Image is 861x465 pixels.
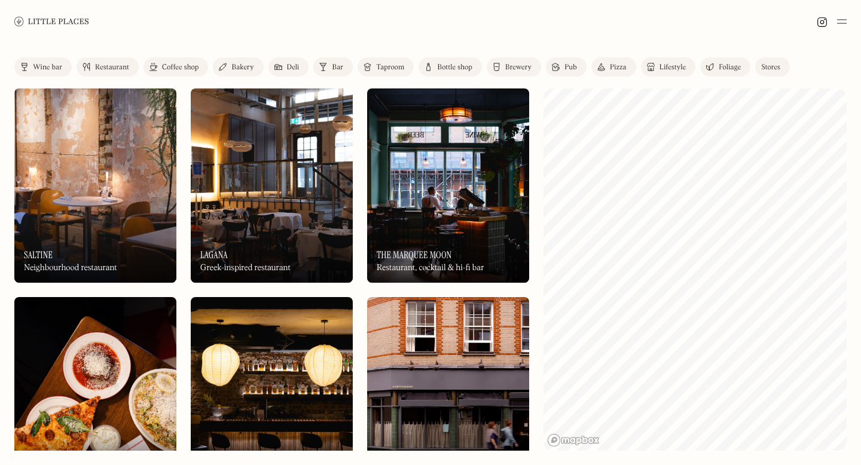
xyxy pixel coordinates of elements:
h3: Lagana [200,249,228,261]
h3: Saltine [24,249,53,261]
a: Mapbox homepage [547,433,600,447]
a: Bar [313,57,353,77]
div: Deli [287,64,300,71]
a: Foliage [700,57,750,77]
img: Lagana [191,88,353,283]
div: Brewery [505,64,532,71]
a: Coffee shop [143,57,208,77]
a: Taproom [358,57,414,77]
a: Bottle shop [419,57,482,77]
div: Neighbourhood restaurant [24,263,117,273]
a: Brewery [487,57,541,77]
a: LaganaLaganaLaganaGreek-inspired restaurant [191,88,353,283]
img: The Marquee Moon [367,88,529,283]
div: Lifestyle [660,64,686,71]
a: Lifestyle [641,57,695,77]
img: Saltine [14,88,176,283]
a: Pizza [591,57,636,77]
canvas: Map [544,88,847,451]
div: Greek-inspired restaurant [200,263,291,273]
a: The Marquee MoonThe Marquee MoonThe Marquee MoonRestaurant, cocktail & hi-fi bar [367,88,529,283]
div: Restaurant [95,64,129,71]
a: Stores [755,57,790,77]
a: Restaurant [77,57,139,77]
div: Bakery [231,64,254,71]
div: Bottle shop [437,64,472,71]
div: Pub [564,64,577,71]
a: Pub [546,57,587,77]
div: Stores [761,64,780,71]
div: Restaurant, cocktail & hi-fi bar [377,263,484,273]
div: Foliage [719,64,741,71]
h3: The Marquee Moon [377,249,451,261]
div: Coffee shop [162,64,199,71]
div: Taproom [376,64,404,71]
div: Pizza [610,64,627,71]
a: Deli [268,57,309,77]
a: Bakery [213,57,263,77]
a: Wine bar [14,57,72,77]
div: Wine bar [33,64,62,71]
a: SaltineSaltineSaltineNeighbourhood restaurant [14,88,176,283]
div: Bar [332,64,343,71]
